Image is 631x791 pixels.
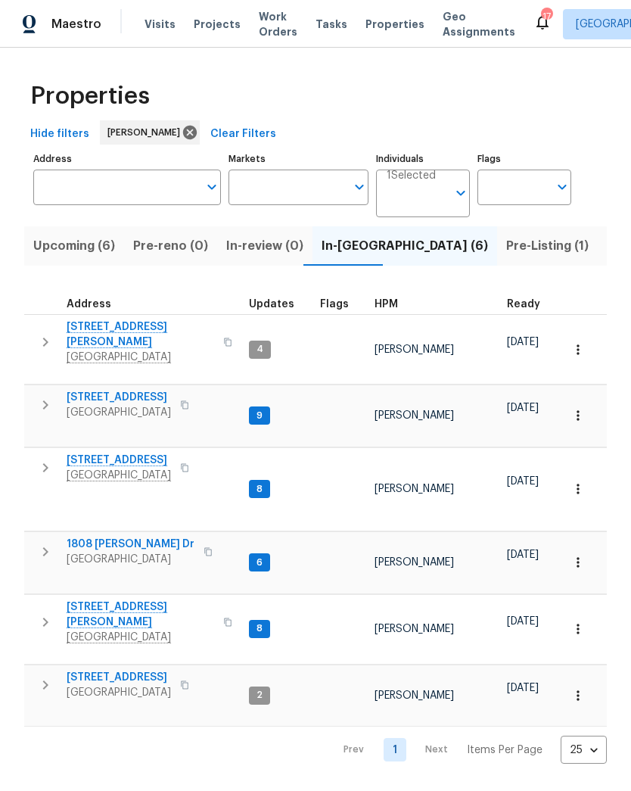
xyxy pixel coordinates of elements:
[375,299,398,310] span: HPM
[107,125,186,140] span: [PERSON_NAME]
[67,405,171,420] span: [GEOGRAPHIC_DATA]
[249,299,294,310] span: Updates
[375,344,454,355] span: [PERSON_NAME]
[506,235,589,257] span: Pre-Listing (1)
[467,743,542,758] p: Items Per Page
[365,17,424,32] span: Properties
[561,730,607,770] div: 25
[552,176,573,198] button: Open
[329,736,607,764] nav: Pagination Navigation
[376,154,470,163] label: Individuals
[507,337,539,347] span: [DATE]
[67,685,171,700] span: [GEOGRAPHIC_DATA]
[210,125,276,144] span: Clear Filters
[507,550,539,560] span: [DATE]
[375,557,454,568] span: [PERSON_NAME]
[387,170,436,182] span: 1 Selected
[250,689,269,702] span: 2
[375,690,454,701] span: [PERSON_NAME]
[250,556,269,569] span: 6
[100,120,200,145] div: [PERSON_NAME]
[33,154,221,163] label: Address
[30,89,150,104] span: Properties
[375,484,454,494] span: [PERSON_NAME]
[259,9,297,39] span: Work Orders
[349,176,370,198] button: Open
[507,299,554,310] div: Earliest renovation start date (first business day after COE or Checkout)
[450,182,471,204] button: Open
[33,235,115,257] span: Upcoming (6)
[201,176,222,198] button: Open
[507,683,539,693] span: [DATE]
[67,670,171,685] span: [STREET_ADDRESS]
[322,235,488,257] span: In-[GEOGRAPHIC_DATA] (6)
[194,17,241,32] span: Projects
[24,120,95,148] button: Hide filters
[250,343,269,356] span: 4
[51,17,101,32] span: Maestro
[250,622,269,635] span: 8
[375,410,454,421] span: [PERSON_NAME]
[133,235,208,257] span: Pre-reno (0)
[443,9,515,39] span: Geo Assignments
[384,738,406,761] a: Goto page 1
[315,19,347,30] span: Tasks
[320,299,349,310] span: Flags
[67,390,171,405] span: [STREET_ADDRESS]
[507,476,539,487] span: [DATE]
[228,154,369,163] label: Markets
[226,235,303,257] span: In-review (0)
[67,552,194,567] span: [GEOGRAPHIC_DATA]
[541,9,552,24] div: 17
[145,17,176,32] span: Visits
[507,616,539,627] span: [DATE]
[477,154,571,163] label: Flags
[507,403,539,413] span: [DATE]
[67,537,194,552] span: 1808 [PERSON_NAME] Dr
[375,624,454,634] span: [PERSON_NAME]
[67,299,111,310] span: Address
[30,125,89,144] span: Hide filters
[250,410,269,422] span: 9
[204,120,282,148] button: Clear Filters
[507,299,540,310] span: Ready
[250,483,269,496] span: 8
